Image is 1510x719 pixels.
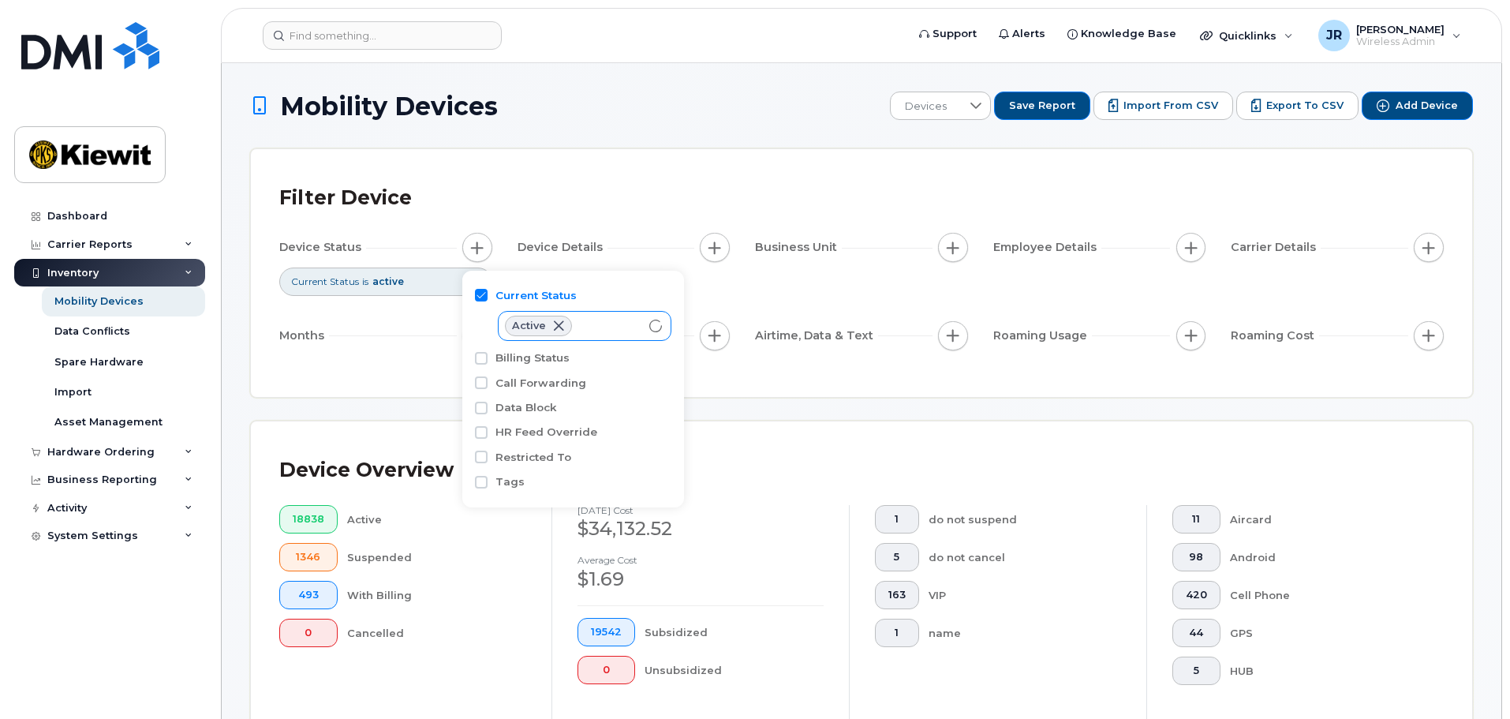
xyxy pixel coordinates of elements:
[929,581,1122,609] div: VIP
[1231,328,1319,344] span: Roaming Cost
[512,321,546,331] span: Active
[279,178,412,219] div: Filter Device
[888,627,906,639] span: 1
[495,376,586,391] label: Call Forwarding
[279,328,329,344] span: Months
[577,555,824,565] h4: Average cost
[279,505,338,534] button: 18838
[518,239,607,256] span: Device Details
[347,505,527,534] div: Active
[875,543,919,571] button: 5
[1362,92,1473,120] button: Add Device
[1186,627,1207,639] span: 44
[293,627,324,639] span: 0
[291,275,359,288] span: Current Status
[279,239,366,256] span: Device Status
[347,619,527,647] div: Cancelled
[1230,619,1419,647] div: GPS
[1231,239,1321,256] span: Carrier Details
[1230,505,1419,534] div: Aircard
[1230,543,1419,571] div: Android
[495,474,525,489] label: Tags
[495,350,570,365] label: Billing Status
[577,515,824,542] div: $34,132.52
[495,288,577,303] label: Current Status
[362,275,368,288] span: is
[891,92,961,121] span: Devices
[1172,543,1220,571] button: 98
[1186,551,1207,564] span: 98
[577,656,635,684] button: 0
[1172,619,1220,647] button: 44
[1009,99,1075,113] span: Save Report
[645,656,824,684] div: Unsubsidized
[1396,99,1458,113] span: Add Device
[347,581,527,609] div: With Billing
[888,513,906,526] span: 1
[1172,657,1220,685] button: 5
[994,92,1090,120] button: Save Report
[1172,581,1220,609] button: 420
[929,505,1122,534] div: do not suspend
[495,400,557,415] label: Data Block
[993,328,1092,344] span: Roaming Usage
[1441,650,1498,707] iframe: Messenger Launcher
[1093,92,1233,120] button: Import from CSV
[888,589,906,601] span: 163
[929,619,1122,647] div: name
[875,581,919,609] button: 163
[591,664,622,676] span: 0
[280,92,498,120] span: Mobility Devices
[875,505,919,534] button: 1
[347,543,527,571] div: Suspended
[929,543,1122,571] div: do not cancel
[279,450,454,491] div: Device Overview
[755,239,842,256] span: Business Unit
[1266,99,1344,113] span: Export to CSV
[495,450,571,465] label: Restricted To
[1230,657,1419,685] div: HUB
[577,618,635,646] button: 19542
[755,328,878,344] span: Airtime, Data & Text
[645,618,824,646] div: Subsidized
[372,275,404,287] span: active
[1186,665,1207,677] span: 5
[1123,99,1218,113] span: Import from CSV
[577,505,824,515] h4: [DATE] cost
[888,551,906,564] span: 5
[1186,589,1207,601] span: 420
[279,543,338,571] button: 1346
[1230,581,1419,609] div: Cell Phone
[993,239,1101,256] span: Employee Details
[875,619,919,647] button: 1
[1186,513,1207,526] span: 11
[279,581,338,609] button: 493
[293,551,324,564] span: 1346
[591,626,622,638] span: 19542
[279,619,338,647] button: 0
[577,566,824,593] div: $1.69
[293,589,324,601] span: 493
[1236,92,1359,120] button: Export to CSV
[293,513,324,526] span: 18838
[495,425,597,440] label: HR Feed Override
[1172,505,1220,534] button: 11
